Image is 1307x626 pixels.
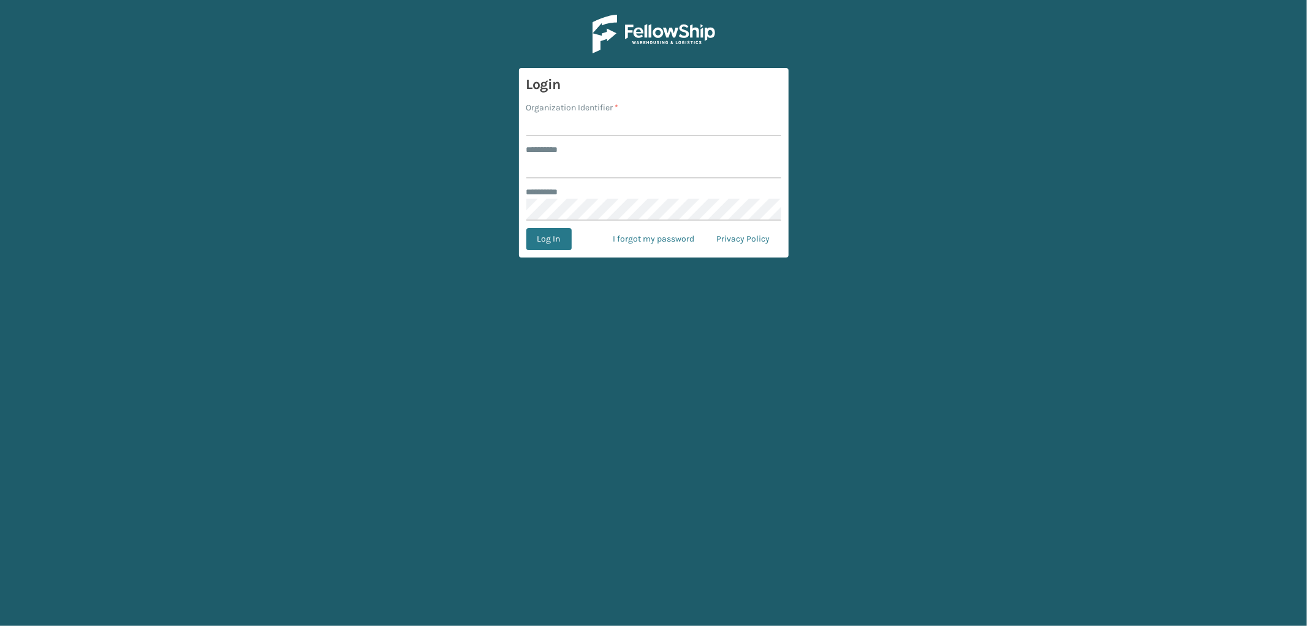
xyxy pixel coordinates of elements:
[526,75,781,94] h3: Login
[602,228,706,250] a: I forgot my password
[706,228,781,250] a: Privacy Policy
[526,228,572,250] button: Log In
[526,101,619,114] label: Organization Identifier
[593,15,715,53] img: Logo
